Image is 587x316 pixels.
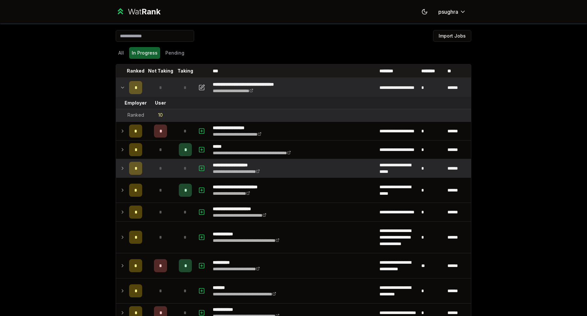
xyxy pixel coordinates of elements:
span: psughra [438,8,458,16]
button: All [116,47,126,59]
button: Import Jobs [433,30,471,42]
button: Pending [163,47,187,59]
td: Employer [126,97,145,109]
button: psughra [433,6,471,18]
div: Ranked [127,112,144,118]
a: WatRank [116,7,160,17]
div: 10 [158,112,163,118]
p: Ranked [127,68,144,74]
p: Not Taking [148,68,173,74]
button: In Progress [129,47,160,59]
p: Taking [177,68,193,74]
td: User [145,97,176,109]
span: Rank [142,7,160,16]
div: Wat [128,7,160,17]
